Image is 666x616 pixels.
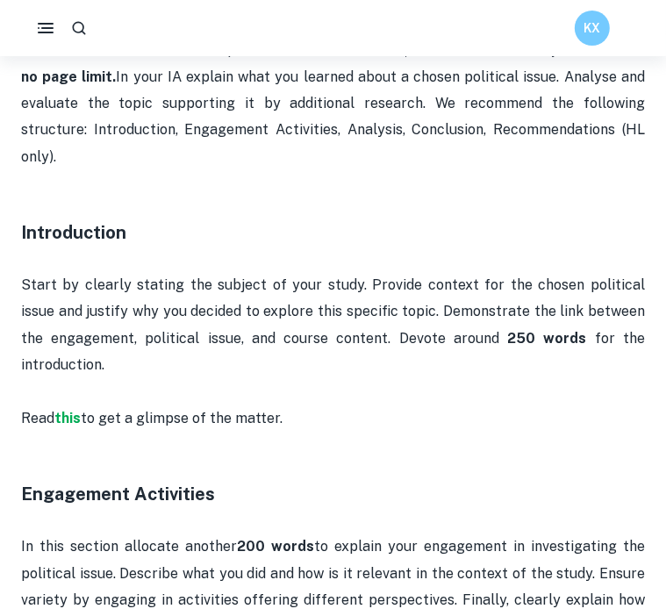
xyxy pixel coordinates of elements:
[21,41,648,84] span: a
[507,330,586,347] strong: 250 words
[575,11,610,46] button: KX
[21,538,237,555] span: In this section allocate another
[81,410,283,426] span: to get a glimpse of the matter.
[21,41,648,84] strong: maximum 2,000-word written report. There is no page limit.
[54,410,81,426] a: this
[21,483,215,505] strong: Engagement Activities
[21,410,54,426] span: Read
[583,18,603,38] h6: KX
[237,538,314,555] strong: 200 words
[21,68,648,165] span: In your IA explain what you learned about a chosen political issue. Analyse and evaluate the topi...
[21,222,126,243] strong: Introduction
[21,276,648,347] span: Start by clearly stating the subject of your study. Provide context for the chosen political issu...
